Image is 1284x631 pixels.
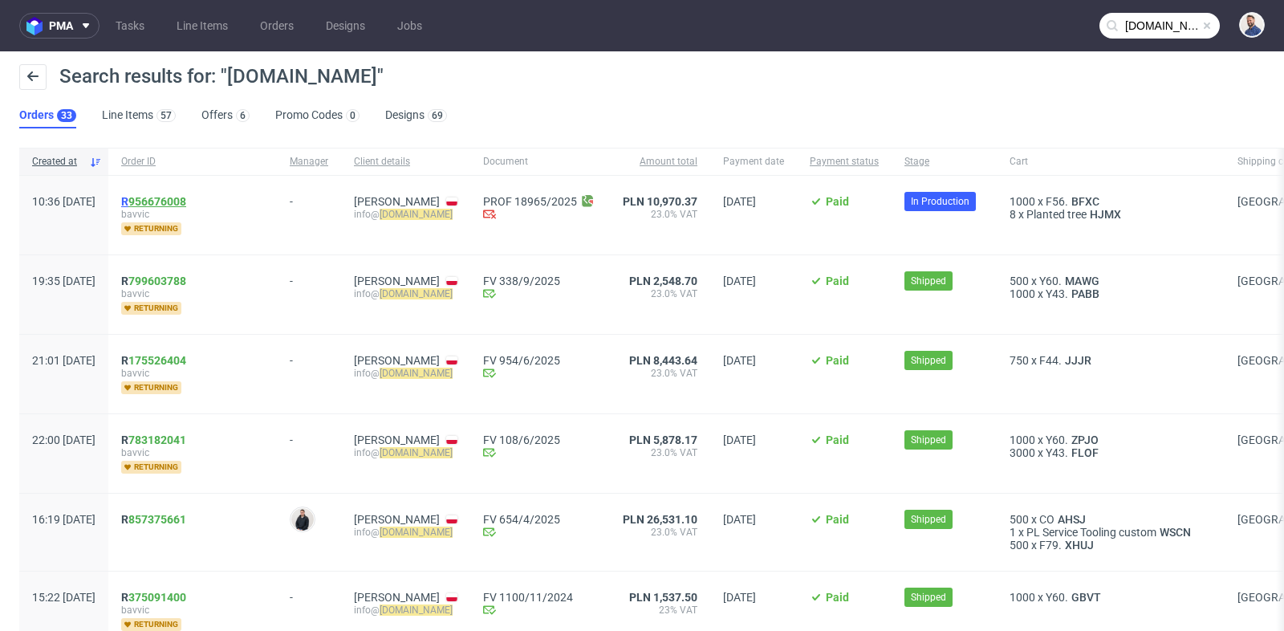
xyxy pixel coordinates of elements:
a: FLOF [1068,446,1102,459]
div: 6 [240,110,246,121]
span: R [121,354,186,367]
div: x [1010,275,1212,287]
span: bavvic [121,367,264,380]
span: 22:00 [DATE] [32,434,95,446]
span: PLN 1,537.50 [629,591,697,604]
span: Shipped [911,433,946,447]
div: x [1010,513,1212,526]
a: FV 338/9/2025 [483,275,597,287]
span: PLN 5,878.17 [629,434,697,446]
div: - [290,348,328,367]
span: 23.0% VAT [623,367,697,380]
span: [DATE] [723,195,756,208]
span: PLN 8,443.64 [629,354,697,367]
span: 500 [1010,513,1029,526]
div: x [1010,446,1212,459]
a: [PERSON_NAME] [354,275,440,287]
a: FV 108/6/2025 [483,434,597,446]
span: R [121,195,186,208]
span: Paid [826,354,849,367]
a: 956676008 [128,195,186,208]
img: Adrian Margula [291,508,314,531]
div: - [290,584,328,604]
a: R783182041 [121,434,189,446]
a: [PERSON_NAME] [354,195,440,208]
div: info@ [354,367,457,380]
span: returning [121,381,181,394]
div: x [1010,539,1212,552]
a: BFXC [1068,195,1103,208]
a: 799603788 [128,275,186,287]
span: Paid [826,513,849,526]
span: In Production [911,194,969,209]
span: Cart [1010,155,1212,169]
a: Offers6 [201,103,250,128]
span: Shipped [911,590,946,605]
span: F79. [1039,539,1062,552]
div: info@ [354,604,457,617]
span: returning [121,302,181,315]
div: 33 [61,110,72,121]
span: returning [121,222,181,235]
span: 1000 [1010,591,1035,604]
span: Paid [826,434,849,446]
span: Paid [826,195,849,208]
span: [DATE] [723,513,756,526]
div: x [1010,208,1212,221]
a: Promo Codes0 [275,103,360,128]
span: Payment date [723,155,784,169]
span: Y60. [1046,434,1068,446]
div: info@ [354,526,457,539]
mark: [DOMAIN_NAME] [380,527,453,538]
span: PLN 10,970.37 [623,195,697,208]
span: F56. [1046,195,1068,208]
a: HJMX [1087,208,1124,221]
a: Tasks [106,13,154,39]
mark: [DOMAIN_NAME] [380,447,453,458]
span: R [121,434,186,446]
span: bavvic [121,208,264,221]
span: F44. [1039,354,1062,367]
span: Shipped [911,274,946,288]
span: bavvic [121,604,264,617]
div: info@ [354,446,457,459]
a: FV 954/6/2025 [483,354,597,367]
a: [PERSON_NAME] [354,591,440,604]
span: PLN 26,531.10 [623,513,697,526]
a: [PERSON_NAME] [354,354,440,367]
span: 8 [1010,208,1016,221]
a: FV 1100/11/2024 [483,591,597,604]
span: Paid [826,591,849,604]
span: Paid [826,275,849,287]
span: bavvic [121,446,264,459]
span: Shipped [911,353,946,368]
img: Michał Rachański [1241,14,1263,36]
a: R175526404 [121,354,189,367]
a: 783182041 [128,434,186,446]
a: AHSJ [1054,513,1089,526]
span: WSCN [1156,526,1194,539]
mark: [DOMAIN_NAME] [380,605,453,616]
a: FV 654/4/2025 [483,513,597,526]
a: ZPJO [1068,434,1102,446]
a: 375091400 [128,591,186,604]
a: JJJR [1062,354,1095,367]
a: PROF 18965/2025 [483,195,577,208]
span: PL Service Tooling custom [1026,526,1156,539]
mark: [DOMAIN_NAME] [380,288,453,299]
span: R [121,591,186,604]
a: PABB [1068,287,1103,300]
mark: [DOMAIN_NAME] [380,368,453,379]
mark: [DOMAIN_NAME] [380,209,453,220]
div: x [1010,195,1212,208]
span: Planted tree [1026,208,1087,221]
span: Document [483,155,597,169]
a: R799603788 [121,275,189,287]
span: Y60. [1039,275,1062,287]
div: - [290,268,328,287]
